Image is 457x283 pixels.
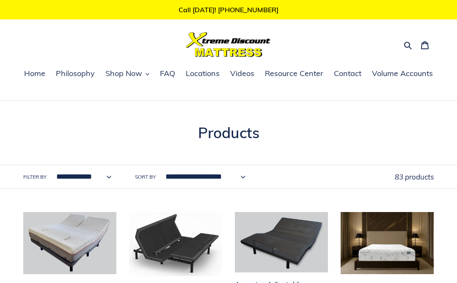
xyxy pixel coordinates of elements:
span: FAQ [160,68,175,79]
a: Videos [226,68,259,80]
a: Philosophy [52,68,99,80]
button: Shop Now [101,68,154,80]
label: Sort by [135,173,156,181]
img: Xtreme Discount Mattress [186,32,271,57]
span: Home [24,68,45,79]
a: Volume Accounts [368,68,437,80]
a: FAQ [156,68,179,80]
span: Philosophy [56,68,95,79]
a: Locations [182,68,224,80]
a: Home [20,68,50,80]
a: Contact [330,68,366,80]
span: Resource Center [265,68,323,79]
span: Shop Now [105,68,142,79]
span: 83 products [395,172,434,181]
span: Contact [334,68,361,79]
a: Resource Center [261,68,328,80]
label: Filter by [23,173,47,181]
span: Products [198,123,259,142]
span: Videos [230,68,254,79]
span: Locations [186,68,220,79]
span: Volume Accounts [372,68,433,79]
